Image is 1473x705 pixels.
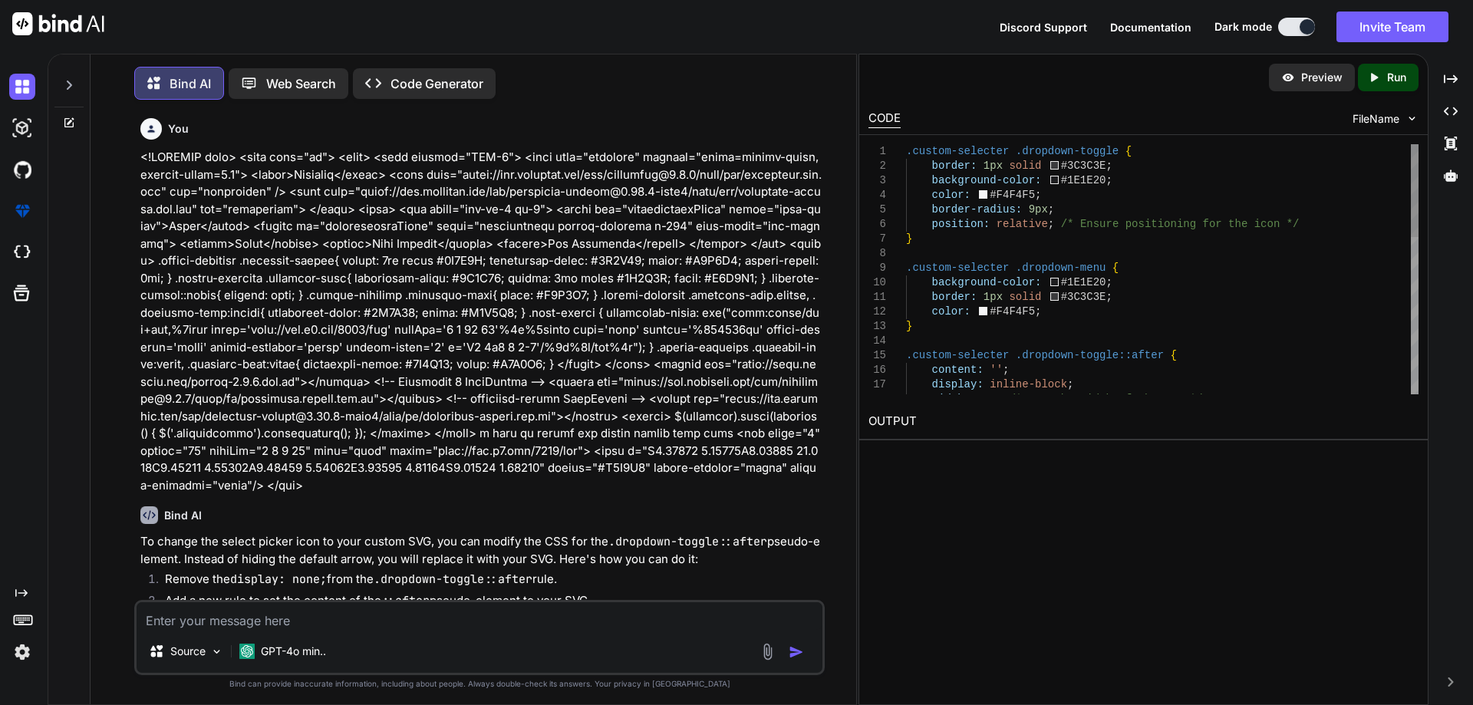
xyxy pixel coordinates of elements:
div: 9 [868,261,886,275]
span: { [1112,262,1119,274]
div: 3 [868,173,886,188]
span: ; [1048,218,1054,230]
div: 2 [868,159,886,173]
span: { [1170,349,1176,361]
span: } [906,320,912,332]
p: Preview [1301,70,1343,85]
span: ; [1106,276,1112,288]
span: background-color: [931,276,1041,288]
span: ; [1003,364,1009,376]
div: 16 [868,363,886,377]
span: display: [931,378,983,390]
span: border: [931,160,977,172]
span: #F4F4F5 [990,305,1035,318]
span: 7px [977,393,996,405]
code: .dropdown-toggle::after [608,534,767,549]
div: 11 [868,290,886,305]
span: #3C3C3E [1060,160,1106,172]
span: border: [931,291,977,303]
img: premium [9,198,35,224]
img: chevron down [1405,112,1419,125]
span: color: [931,305,970,318]
img: icon [789,644,804,660]
span: #3C3C3E [1060,291,1106,303]
span: .custom-selecter [906,262,1009,274]
div: 8 [868,246,886,261]
span: #F4F4F5 [990,189,1035,201]
img: darkChat [9,74,35,100]
h2: OUTPUT [859,404,1428,440]
span: Documentation [1110,21,1191,34]
img: GPT-4o mini [239,644,255,659]
span: .dropdown-toggle::after [1015,349,1163,361]
span: Discord Support [1000,21,1087,34]
span: content: [931,364,983,376]
li: Remove the from the rule. [153,571,822,592]
span: Dark mode [1214,19,1272,35]
span: /* Set the width of the SVG */ [1009,393,1202,405]
span: .custom-selecter [906,349,1009,361]
span: border-radius: [931,203,1022,216]
img: githubDark [9,156,35,183]
img: preview [1281,71,1295,84]
p: To change the select picker icon to your custom SVG, you can modify the CSS for the pseudo-elemen... [140,533,822,568]
span: width: [931,393,970,405]
button: Documentation [1110,19,1191,35]
button: Discord Support [1000,19,1087,35]
img: darkAi-studio [9,115,35,141]
span: #1E1E20 [1060,174,1106,186]
p: GPT-4o min.. [261,644,326,659]
img: Bind AI [12,12,104,35]
span: ; [996,393,1002,405]
div: 15 [868,348,886,363]
span: { [1125,145,1131,157]
h6: Bind AI [164,508,202,523]
span: ; [1035,189,1041,201]
code: display: none; [230,572,327,587]
span: #1E1E20 [1060,276,1106,288]
h6: You [168,121,189,137]
span: ; [1106,174,1112,186]
div: 12 [868,305,886,319]
span: ; [1035,305,1041,318]
img: cloudideIcon [9,239,35,265]
div: 14 [868,334,886,348]
span: solid [1009,291,1041,303]
img: attachment [759,643,776,661]
div: 10 [868,275,886,290]
div: 18 [868,392,886,407]
span: ; [1067,378,1073,390]
div: 1 [868,144,886,159]
span: FileName [1353,111,1399,127]
span: 9px [1028,203,1047,216]
p: <!LOREMIP dolo> <sita cons="ad"> <elit> <sedd eiusmod="TEM-6"> <inci utla="etdolore" magnaal="eni... [140,149,822,494]
span: inline-block [990,378,1067,390]
p: Run [1387,70,1406,85]
li: Add a new rule to set the content of the pseudo-element to your SVG. [153,592,822,614]
span: solid [1009,160,1041,172]
span: ; [1048,203,1054,216]
p: Web Search [266,74,336,93]
span: ; [1106,291,1112,303]
div: 13 [868,319,886,334]
span: 1px [983,160,1002,172]
p: Bind can provide inaccurate information, including about people. Always double-check its answers.... [134,678,825,690]
div: CODE [868,110,901,128]
span: background-color: [931,174,1041,186]
span: position: [931,218,990,230]
div: 4 [868,188,886,203]
span: .dropdown-toggle [1015,145,1118,157]
button: Invite Team [1336,12,1448,42]
code: .dropdown-toggle::after [374,572,532,587]
img: settings [9,639,35,665]
span: /* Ensure positioning for the icon */ [1060,218,1299,230]
p: Code Generator [390,74,483,93]
div: 6 [868,217,886,232]
span: .dropdown-menu [1015,262,1106,274]
p: Source [170,644,206,659]
span: relative [996,218,1047,230]
span: } [906,232,912,245]
div: 7 [868,232,886,246]
span: 1px [983,291,1002,303]
span: '' [990,364,1003,376]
